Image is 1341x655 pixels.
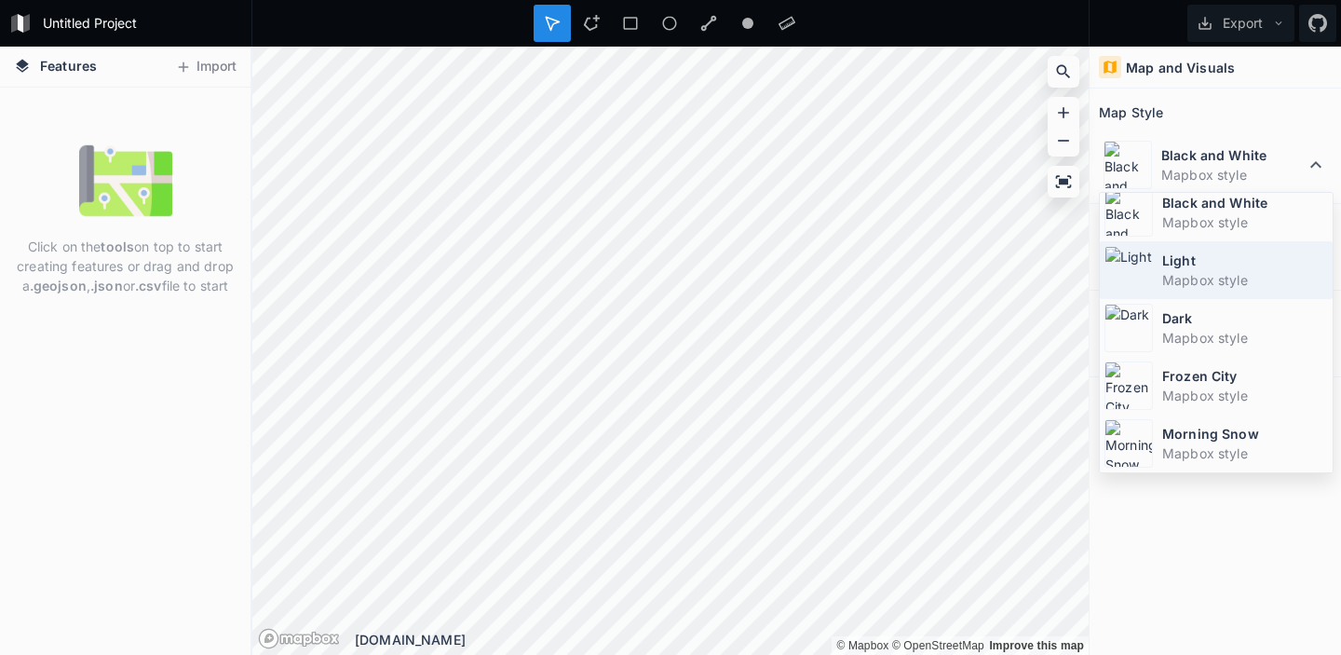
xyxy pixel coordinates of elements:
a: Map feedback [989,639,1084,652]
dd: Mapbox style [1162,270,1328,290]
dt: Morning Snow [1162,424,1328,443]
img: Black and White [1104,188,1153,237]
strong: .geojson [30,278,87,293]
img: Frozen City [1104,362,1153,410]
strong: .json [90,278,123,293]
dd: Mapbox style [1162,328,1328,348]
dt: Black and White [1161,145,1305,165]
dd: Mapbox style [1162,386,1328,405]
dd: Mapbox style [1162,443,1328,463]
h4: Map and Visuals [1126,58,1235,77]
a: Mapbox [836,639,888,652]
strong: tools [101,239,134,254]
p: Click on the on top to start creating features or drag and drop a , or file to start [14,237,237,295]
strong: .csv [135,278,162,293]
dt: Frozen City [1162,366,1328,386]
a: OpenStreetMap [892,639,984,652]
div: [DOMAIN_NAME] [355,630,1089,649]
img: Black and White [1104,141,1152,189]
img: Dark [1104,304,1153,352]
span: Features [40,56,97,75]
a: Mapbox logo [258,628,340,649]
dt: Dark [1162,308,1328,328]
img: Light [1104,246,1153,294]
button: Import [166,52,246,82]
button: Export [1187,5,1294,42]
img: empty [79,134,172,227]
dt: Black and White [1162,193,1328,212]
dd: Mapbox style [1161,165,1305,184]
h2: Map Style [1099,98,1163,127]
dt: Light [1162,251,1328,270]
img: Morning Snow [1104,419,1153,468]
dd: Mapbox style [1162,212,1328,232]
